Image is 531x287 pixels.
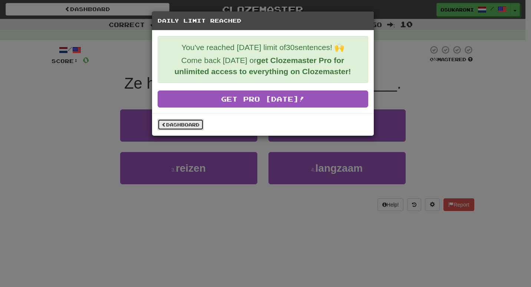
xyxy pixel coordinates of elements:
[158,90,368,108] a: Get Pro [DATE]!
[158,119,204,130] a: Dashboard
[174,56,351,76] strong: get Clozemaster Pro for unlimited access to everything on Clozemaster!
[164,55,362,77] p: Come back [DATE] or
[164,42,362,53] p: You've reached [DATE] limit of 30 sentences! 🙌
[158,17,368,24] h5: Daily Limit Reached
